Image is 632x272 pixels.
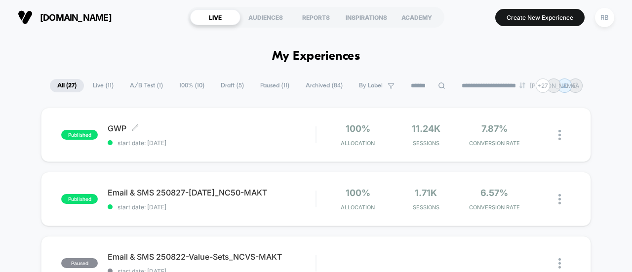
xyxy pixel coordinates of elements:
[346,123,370,134] span: 100%
[558,194,561,204] img: close
[519,82,525,88] img: end
[240,9,291,25] div: AUDIENCES
[530,82,578,89] p: [PERSON_NAME]
[108,252,316,262] span: Email & SMS 250822-Value-Sets_NCVS-MAKT
[85,79,121,92] span: Live ( 11 )
[190,9,240,25] div: LIVE
[346,188,370,198] span: 100%
[412,123,440,134] span: 11.24k
[213,79,251,92] span: Draft ( 5 )
[359,82,383,89] span: By Label
[558,258,561,269] img: close
[595,8,614,27] div: RB
[291,9,341,25] div: REPORTS
[61,194,98,204] span: published
[108,188,316,197] span: Email & SMS 250827-[DATE]_NC50-MAKT
[341,140,375,147] span: Allocation
[395,204,458,211] span: Sessions
[415,188,437,198] span: 1.71k
[122,79,170,92] span: A/B Test ( 1 )
[463,140,526,147] span: CONVERSION RATE
[480,188,508,198] span: 6.57%
[15,9,115,25] button: [DOMAIN_NAME]
[108,203,316,211] span: start date: [DATE]
[341,9,392,25] div: INSPIRATIONS
[463,204,526,211] span: CONVERSION RATE
[253,79,297,92] span: Paused ( 11 )
[558,130,561,140] img: close
[40,12,112,23] span: [DOMAIN_NAME]
[18,10,33,25] img: Visually logo
[592,7,617,28] button: RB
[50,79,84,92] span: All ( 27 )
[481,123,508,134] span: 7.87%
[61,130,98,140] span: published
[392,9,442,25] div: ACADEMY
[495,9,585,26] button: Create New Experience
[108,123,316,133] span: GWP
[272,49,360,64] h1: My Experiences
[341,204,375,211] span: Allocation
[536,78,550,93] div: + 27
[395,140,458,147] span: Sessions
[108,139,316,147] span: start date: [DATE]
[172,79,212,92] span: 100% ( 10 )
[61,258,98,268] span: paused
[298,79,350,92] span: Archived ( 84 )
